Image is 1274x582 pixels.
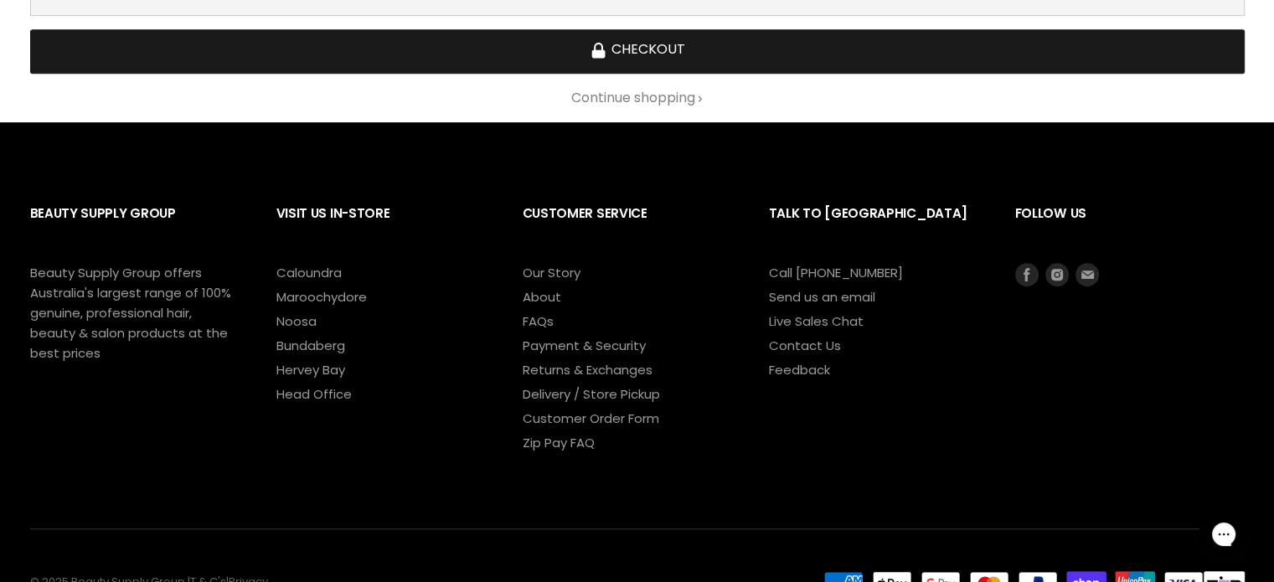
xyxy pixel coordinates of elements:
[769,312,864,330] a: Live Sales Chat
[523,193,735,262] h2: Customer Service
[769,264,903,281] a: Call [PHONE_NUMBER]
[276,288,367,306] a: Maroochydore
[30,90,1245,106] a: Continue shopping
[523,312,554,330] a: FAQs
[769,361,830,379] a: Feedback
[276,337,345,354] a: Bundaberg
[276,264,342,281] a: Caloundra
[276,385,352,403] a: Head Office
[30,193,243,262] h2: Beauty Supply Group
[30,29,1245,74] button: Checkout
[523,385,660,403] a: Delivery / Store Pickup
[769,193,982,262] h2: Talk to [GEOGRAPHIC_DATA]
[276,361,345,379] a: Hervey Bay
[1015,193,1245,262] h2: Follow us
[276,312,317,330] a: Noosa
[523,337,646,354] a: Payment & Security
[769,337,841,354] a: Contact Us
[523,264,580,281] a: Our Story
[769,288,875,306] a: Send us an email
[523,288,561,306] a: About
[523,434,595,451] a: Zip Pay FAQ
[523,361,652,379] a: Returns & Exchanges
[276,193,489,262] h2: Visit Us In-Store
[523,409,659,427] a: Customer Order Form
[30,263,231,363] p: Beauty Supply Group offers Australia's largest range of 100% genuine, professional hair, beauty &...
[1190,503,1257,565] iframe: Gorgias live chat messenger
